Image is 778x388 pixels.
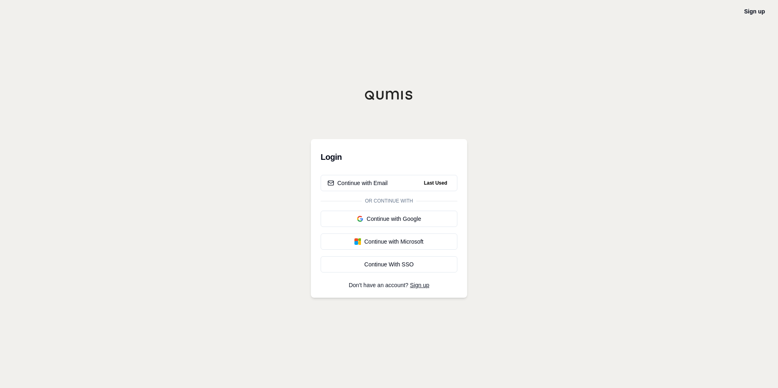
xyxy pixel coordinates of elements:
a: Sign up [410,282,429,288]
button: Continue with Microsoft [321,233,457,250]
div: Continue with Microsoft [328,238,450,246]
a: Continue With SSO [321,256,457,272]
img: Qumis [365,90,413,100]
div: Continue With SSO [328,260,450,268]
button: Continue with Google [321,211,457,227]
h3: Login [321,149,457,165]
div: Continue with Google [328,215,450,223]
a: Sign up [744,8,765,15]
span: Or continue with [362,198,416,204]
button: Continue with EmailLast Used [321,175,457,191]
p: Don't have an account? [321,282,457,288]
div: Continue with Email [328,179,388,187]
span: Last Used [421,178,450,188]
